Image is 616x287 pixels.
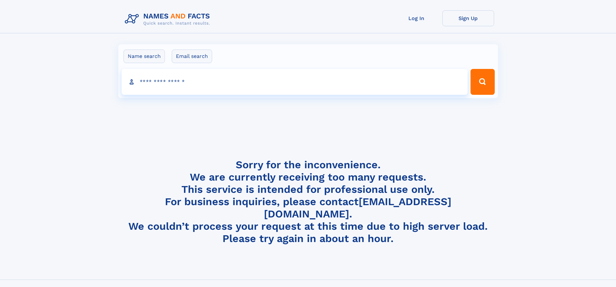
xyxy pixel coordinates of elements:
[172,50,212,63] label: Email search
[122,69,468,95] input: search input
[442,10,494,26] a: Sign Up
[391,10,442,26] a: Log In
[470,69,494,95] button: Search Button
[264,195,451,220] a: [EMAIL_ADDRESS][DOMAIN_NAME]
[124,50,165,63] label: Name search
[122,159,494,245] h4: Sorry for the inconvenience. We are currently receiving too many requests. This service is intend...
[122,10,215,28] img: Logo Names and Facts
